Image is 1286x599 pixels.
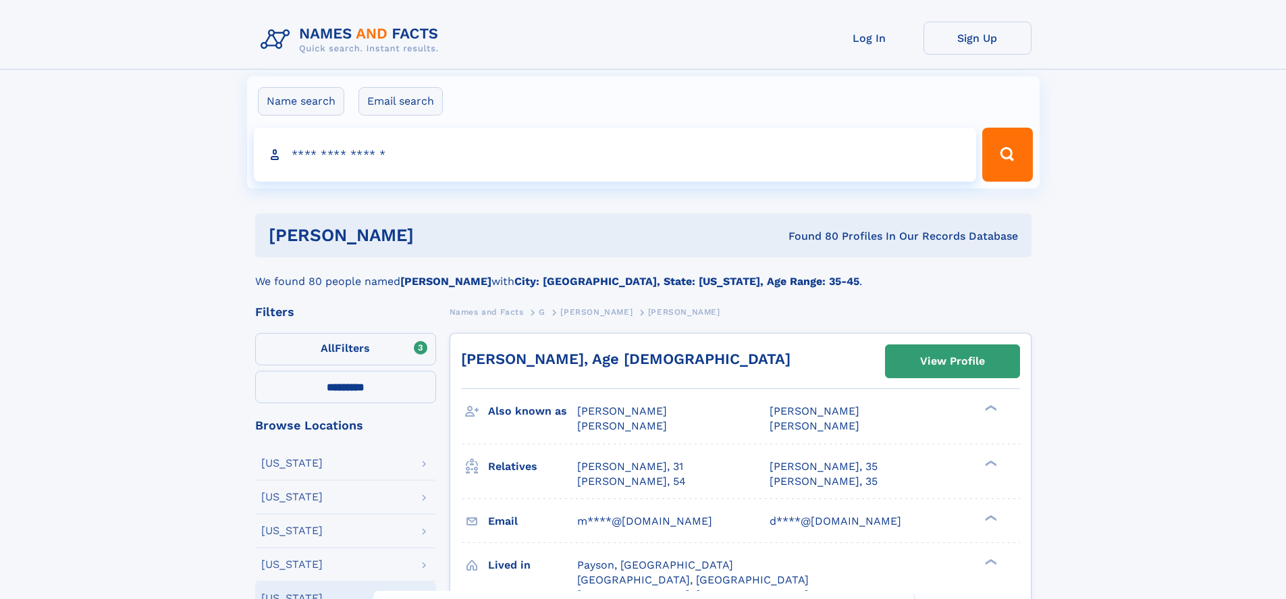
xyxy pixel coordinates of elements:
[255,306,436,318] div: Filters
[577,419,667,432] span: [PERSON_NAME]
[982,513,998,522] div: ❯
[514,275,859,288] b: City: [GEOGRAPHIC_DATA], State: [US_STATE], Age Range: 35-45
[261,559,323,570] div: [US_STATE]
[539,303,545,320] a: G
[255,22,450,58] img: Logo Names and Facts
[488,455,577,478] h3: Relatives
[770,459,878,474] a: [PERSON_NAME], 35
[577,459,683,474] a: [PERSON_NAME], 31
[982,557,998,566] div: ❯
[488,554,577,577] h3: Lived in
[258,87,344,115] label: Name search
[982,459,998,467] div: ❯
[261,492,323,502] div: [US_STATE]
[488,510,577,533] h3: Email
[450,303,524,320] a: Names and Facts
[577,474,686,489] a: [PERSON_NAME], 54
[770,405,859,417] span: [PERSON_NAME]
[488,400,577,423] h3: Also known as
[923,22,1032,55] a: Sign Up
[577,405,667,417] span: [PERSON_NAME]
[269,227,601,244] h1: [PERSON_NAME]
[358,87,443,115] label: Email search
[261,458,323,469] div: [US_STATE]
[255,257,1032,290] div: We found 80 people named with .
[255,419,436,432] div: Browse Locations
[577,573,809,586] span: [GEOGRAPHIC_DATA], [GEOGRAPHIC_DATA]
[461,350,791,367] a: [PERSON_NAME], Age [DEMOGRAPHIC_DATA]
[770,419,859,432] span: [PERSON_NAME]
[400,275,491,288] b: [PERSON_NAME]
[815,22,923,55] a: Log In
[261,525,323,536] div: [US_STATE]
[321,342,335,355] span: All
[539,307,545,317] span: G
[886,345,1019,377] a: View Profile
[770,474,878,489] a: [PERSON_NAME], 35
[601,229,1018,244] div: Found 80 Profiles In Our Records Database
[577,558,733,571] span: Payson, [GEOGRAPHIC_DATA]
[560,307,633,317] span: [PERSON_NAME]
[982,404,998,413] div: ❯
[560,303,633,320] a: [PERSON_NAME]
[254,128,977,182] input: search input
[982,128,1032,182] button: Search Button
[648,307,720,317] span: [PERSON_NAME]
[255,333,436,365] label: Filters
[920,346,985,377] div: View Profile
